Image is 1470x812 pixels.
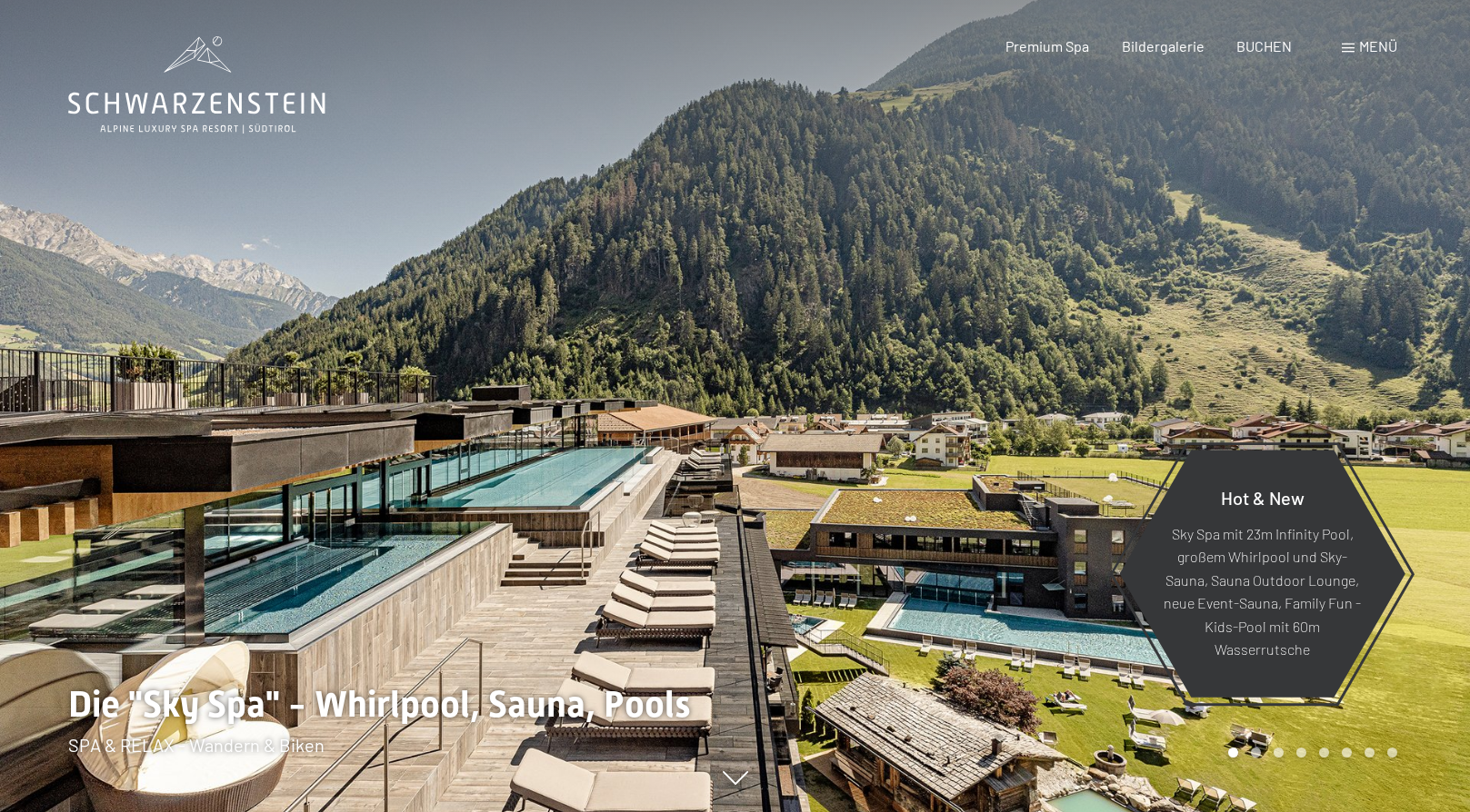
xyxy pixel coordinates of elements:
span: Menü [1359,37,1397,54]
a: BUCHEN [1236,37,1292,54]
div: Carousel Page 7 [1365,748,1375,758]
div: Carousel Page 1 (Current Slide) [1228,748,1238,758]
p: Sky Spa mit 23m Infinity Pool, großem Whirlpool und Sky-Sauna, Sauna Outdoor Lounge, neue Event-S... [1164,521,1361,661]
div: Carousel Page 8 [1387,748,1397,758]
div: Carousel Page 5 [1319,748,1329,758]
span: Hot & New [1221,486,1305,508]
div: Carousel Page 4 [1296,748,1306,758]
div: Carousel Page 6 [1342,748,1352,758]
div: Carousel Pagination [1222,748,1397,758]
div: Carousel Page 3 [1274,748,1284,758]
a: Hot & New Sky Spa mit 23m Infinity Pool, großem Whirlpool und Sky-Sauna, Sauna Outdoor Lounge, ne... [1118,449,1406,698]
a: Bildergalerie [1122,37,1205,54]
div: Carousel Page 2 [1251,748,1261,758]
a: Premium Spa [1005,37,1089,54]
